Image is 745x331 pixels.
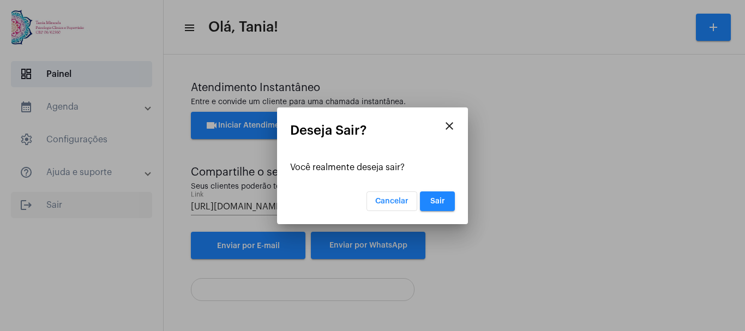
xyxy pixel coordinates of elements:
button: Cancelar [367,191,417,211]
span: Sair [430,197,445,205]
div: Você realmente deseja sair? [290,163,455,172]
span: Cancelar [375,197,408,205]
mat-icon: close [443,119,456,133]
button: Sair [420,191,455,211]
mat-card-title: Deseja Sair? [290,123,455,137]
